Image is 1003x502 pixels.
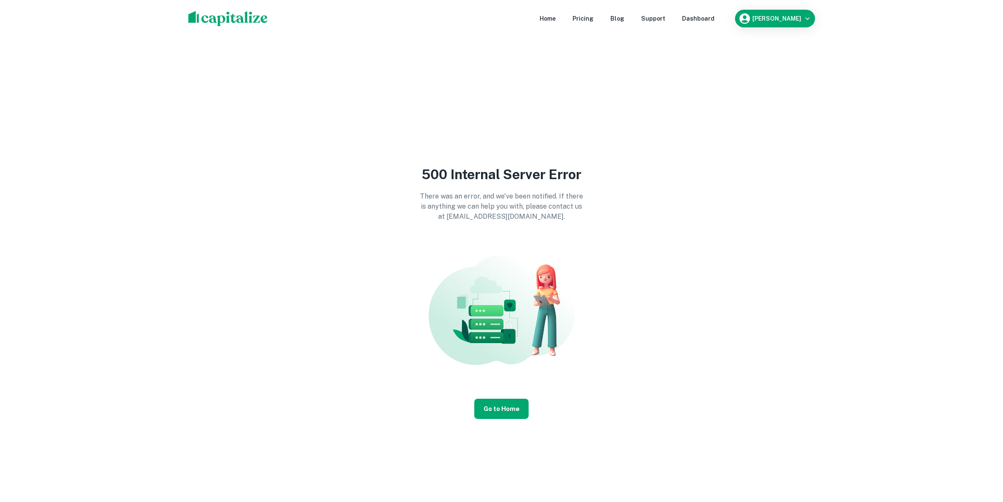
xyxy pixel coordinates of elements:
a: Blog [611,14,625,23]
h6: [PERSON_NAME] [753,16,802,21]
a: Pricing [573,14,594,23]
button: [PERSON_NAME] [735,10,815,27]
a: Home [540,14,556,23]
p: 500 Internal Server Error [417,164,586,185]
a: Dashboard [682,14,715,23]
a: Support [642,14,666,23]
p: There was an error, and we've been notified. If there is anything we can help you with, please co... [417,191,586,222]
img: capitalize-logo.png [188,11,268,26]
iframe: Chat Widget [961,408,1003,448]
a: Go to Home [474,399,529,419]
